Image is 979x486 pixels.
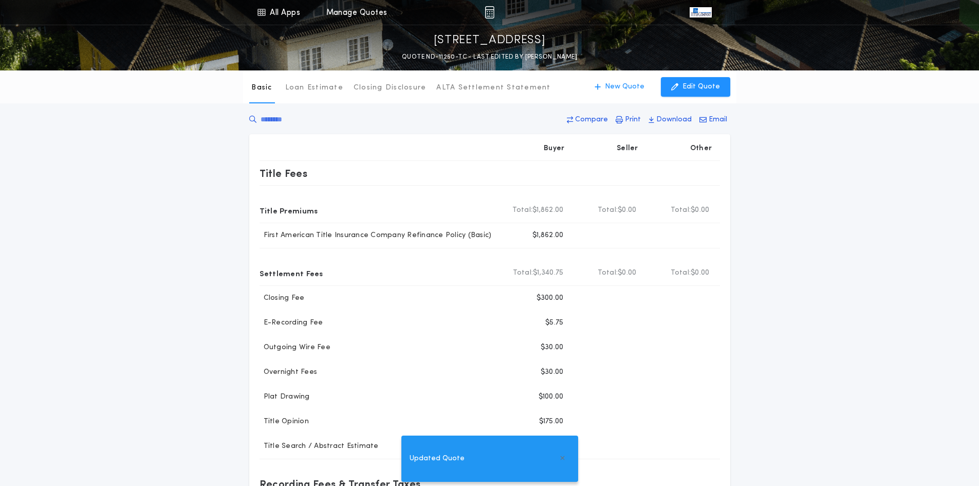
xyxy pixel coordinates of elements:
[575,115,608,125] p: Compare
[260,343,330,353] p: Outgoing Wire Fee
[682,82,720,92] p: Edit Quote
[618,205,636,215] span: $0.00
[598,205,618,215] b: Total:
[260,392,310,402] p: Plat Drawing
[696,111,730,129] button: Email
[260,265,323,281] p: Settlement Fees
[260,293,305,303] p: Closing Fee
[539,392,564,402] p: $100.00
[485,6,494,19] img: img
[260,318,323,328] p: E-Recording Fee
[260,165,308,182] p: Title Fees
[690,143,711,154] p: Other
[671,268,691,278] b: Total:
[402,52,577,62] p: QUOTE ND-11250-TC - LAST EDITED BY [PERSON_NAME]
[691,205,709,215] span: $0.00
[260,202,318,219] p: Title Premiums
[260,417,309,427] p: Title Opinion
[661,77,730,97] button: Edit Quote
[645,111,695,129] button: Download
[656,115,692,125] p: Download
[613,111,644,129] button: Print
[434,32,546,49] p: [STREET_ADDRESS]
[436,83,550,93] p: ALTA Settlement Statement
[584,77,655,97] button: New Quote
[251,83,272,93] p: Basic
[533,268,563,278] span: $1,340.75
[671,205,691,215] b: Total:
[709,115,727,125] p: Email
[605,82,644,92] p: New Quote
[539,417,564,427] p: $175.00
[564,111,611,129] button: Compare
[691,268,709,278] span: $0.00
[690,7,711,17] img: vs-icon
[541,343,564,353] p: $30.00
[410,453,465,464] span: Updated Quote
[532,205,563,215] span: $1,862.00
[260,367,318,377] p: Overnight Fees
[598,268,618,278] b: Total:
[513,268,533,278] b: Total:
[260,230,492,241] p: First American Title Insurance Company Refinance Policy (Basic)
[285,83,343,93] p: Loan Estimate
[545,318,563,328] p: $5.75
[541,367,564,377] p: $30.00
[537,293,564,303] p: $300.00
[512,205,533,215] b: Total:
[617,143,638,154] p: Seller
[625,115,641,125] p: Print
[532,230,563,241] p: $1,862.00
[544,143,564,154] p: Buyer
[618,268,636,278] span: $0.00
[354,83,427,93] p: Closing Disclosure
